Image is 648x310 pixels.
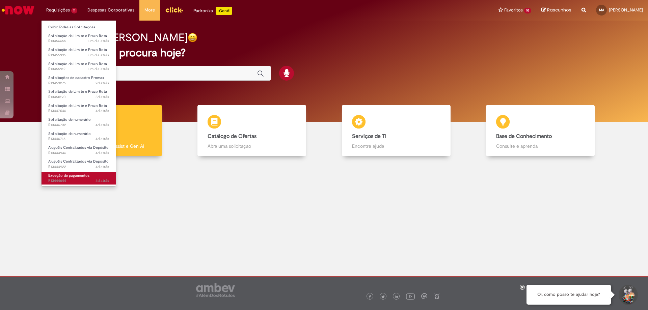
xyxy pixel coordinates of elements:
span: More [144,7,155,13]
time: 28/08/2025 08:55:14 [88,66,109,72]
span: 4d atrás [96,164,109,169]
img: click_logo_yellow_360x200.png [165,5,183,15]
span: Exceção de pagamentos [48,173,89,178]
a: Aberto R13453275 : Solicitações de cadastro Promax [42,74,116,87]
p: Consulte e aprenda [496,143,585,149]
span: R13444946 [48,150,109,156]
p: Encontre ajuda [352,143,440,149]
img: logo_footer_youtube.png [406,292,415,301]
span: R13447046 [48,108,109,114]
h2: O que você procura hoje? [58,47,590,59]
time: 27/08/2025 15:42:16 [96,81,109,86]
a: Aberto R13444644 : Exceção de pagamentos [42,172,116,185]
span: Solicitação de Limite e Prazo Rota [48,33,107,38]
span: Favoritos [504,7,523,13]
a: Rascunhos [541,7,571,13]
span: R13456655 [48,38,109,44]
span: Solicitação de Limite e Prazo Rota [48,61,107,66]
span: R13444922 [48,164,109,170]
img: logo_footer_naosei.png [434,293,440,299]
img: logo_footer_facebook.png [368,295,372,299]
img: logo_footer_ambev_rotulo_gray.png [196,283,235,297]
span: 2d atrás [96,81,109,86]
span: 4d atrás [96,136,109,141]
span: [PERSON_NAME] [609,7,643,13]
span: Requisições [46,7,70,13]
a: Aberto R13455912 : Solicitação de Limite e Prazo Rota [42,60,116,73]
a: Tirar dúvidas Tirar dúvidas com Lupi Assist e Gen Ai [35,105,180,157]
img: logo_footer_workplace.png [421,293,427,299]
div: Padroniza [193,7,232,15]
b: Base de Conhecimento [496,133,552,140]
span: MA [599,8,604,12]
span: Solicitação de Limite e Prazo Rota [48,103,107,108]
h2: Bom dia, [PERSON_NAME] [58,32,188,44]
span: Solicitações de cadastro Promax [48,75,104,80]
span: um dia atrás [88,66,109,72]
span: um dia atrás [88,53,109,58]
a: Aberto R13455935 : Solicitação de Limite e Prazo Rota [42,46,116,59]
span: um dia atrás [88,38,109,44]
span: Solicitação de Limite e Prazo Rota [48,47,107,52]
a: Aberto R13446716 : Solicitação de numerário [42,130,116,143]
span: R13453275 [48,81,109,86]
span: 4d atrás [96,108,109,113]
span: Rascunhos [547,7,571,13]
a: Aberto R13444922 : Aluguéis Centralizados via Depósito [42,158,116,170]
span: R13444644 [48,178,109,184]
span: R13450190 [48,94,109,100]
time: 26/08/2025 08:42:22 [96,122,109,128]
span: 4d atrás [96,122,109,128]
time: 26/08/2025 09:38:20 [96,108,109,113]
span: Despesas Corporativas [87,7,134,13]
span: Solicitação de Limite e Prazo Rota [48,89,107,94]
span: 10 [524,8,531,13]
span: 4d atrás [96,150,109,156]
span: 11 [71,8,77,13]
img: logo_footer_twitter.png [381,295,385,299]
b: Serviços de TI [352,133,386,140]
div: Oi, como posso te ajudar hoje? [526,285,611,305]
a: Serviços de TI Encontre ajuda [324,105,468,157]
time: 26/08/2025 18:22:25 [96,94,109,100]
span: Solicitação de numerário [48,117,91,122]
time: 25/08/2025 14:36:46 [96,178,109,183]
span: R13455935 [48,53,109,58]
time: 25/08/2025 15:19:04 [96,164,109,169]
span: 4d atrás [96,178,109,183]
span: Aluguéis Centralizados via Depósito [48,145,109,150]
img: ServiceNow [1,3,35,17]
span: R13455912 [48,66,109,72]
p: Abra uma solicitação [208,143,296,149]
time: 26/08/2025 08:39:00 [96,136,109,141]
ul: Requisições [41,20,116,187]
img: logo_footer_linkedin.png [395,295,398,299]
b: Catálogo de Ofertas [208,133,256,140]
span: R13446716 [48,136,109,142]
a: Aberto R13447046 : Solicitação de Limite e Prazo Rota [42,102,116,115]
span: Solicitação de numerário [48,131,91,136]
a: Aberto R13444946 : Aluguéis Centralizados via Depósito [42,144,116,157]
span: R13446732 [48,122,109,128]
img: happy-face.png [188,33,197,43]
span: Aluguéis Centralizados via Depósito [48,159,109,164]
p: +GenAi [216,7,232,15]
button: Iniciar Conversa de Suporte [618,285,638,305]
time: 25/08/2025 15:22:03 [96,150,109,156]
a: Aberto R13446732 : Solicitação de numerário [42,116,116,129]
a: Aberto R13456655 : Solicitação de Limite e Prazo Rota [42,32,116,45]
time: 28/08/2025 10:26:23 [88,38,109,44]
a: Aberto R13450190 : Solicitação de Limite e Prazo Rota [42,88,116,101]
a: Exibir Todas as Solicitações [42,24,116,31]
a: Catálogo de Ofertas Abra uma solicitação [180,105,324,157]
time: 28/08/2025 08:57:53 [88,53,109,58]
span: 3d atrás [96,94,109,100]
a: Base de Conhecimento Consulte e aprenda [468,105,613,157]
